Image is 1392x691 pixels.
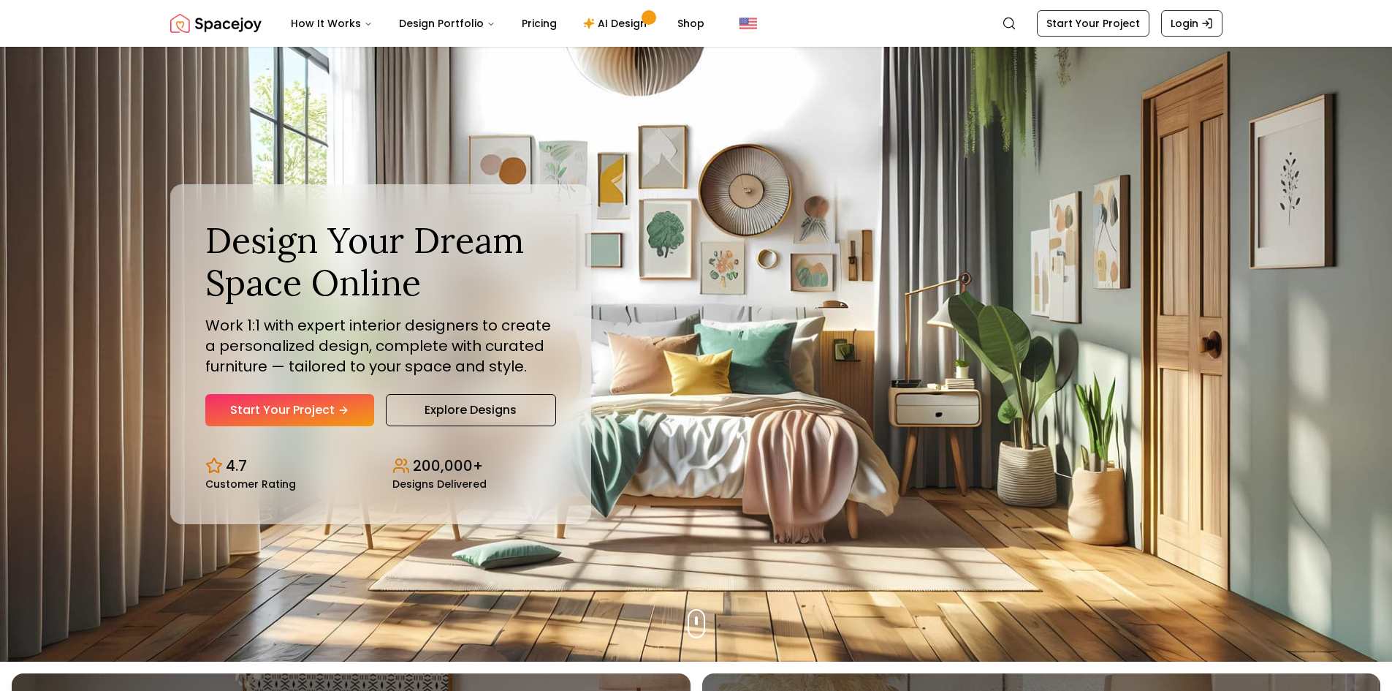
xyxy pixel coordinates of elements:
a: Start Your Project [205,394,374,426]
p: Work 1:1 with expert interior designers to create a personalized design, complete with curated fu... [205,315,556,377]
button: How It Works [279,9,384,38]
div: Design stats [205,444,556,489]
a: Explore Designs [386,394,556,426]
h1: Design Your Dream Space Online [205,219,556,303]
a: AI Design [571,9,663,38]
img: United States [739,15,757,32]
p: 4.7 [226,456,247,476]
a: Pricing [510,9,568,38]
button: Design Portfolio [387,9,507,38]
small: Customer Rating [205,479,296,489]
p: 200,000+ [413,456,483,476]
a: Shop [666,9,716,38]
a: Login [1161,10,1222,37]
img: Spacejoy Logo [170,9,262,38]
a: Start Your Project [1037,10,1149,37]
a: Spacejoy [170,9,262,38]
nav: Main [279,9,716,38]
small: Designs Delivered [392,479,487,489]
